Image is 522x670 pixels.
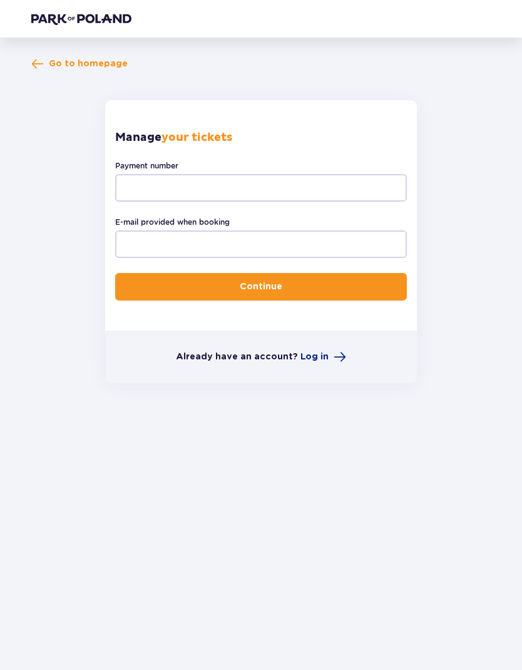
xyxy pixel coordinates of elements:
p: Already have an account? [176,351,298,363]
strong: your tickets [161,130,232,145]
span: Log in [300,351,329,363]
p: Manage [115,130,232,145]
p: Continue [240,281,282,293]
button: Continue [115,273,407,301]
label: E-mail provided when booking [115,217,230,228]
label: Payment number [115,160,178,172]
a: Log in [300,351,346,363]
span: Go to homepage [49,58,128,70]
img: Park of Poland logo [31,13,131,25]
a: Go to homepage [31,58,128,70]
